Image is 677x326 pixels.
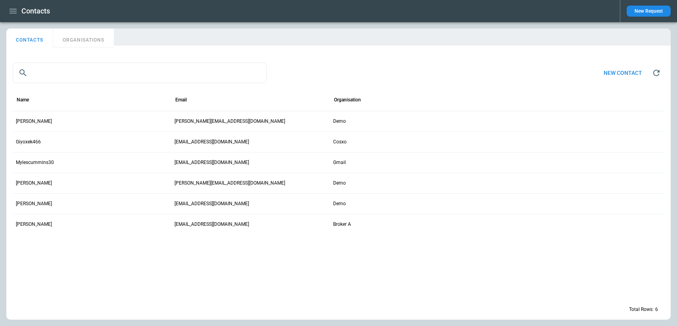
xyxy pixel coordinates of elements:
div: Email [175,97,187,103]
p: [PERSON_NAME] [16,200,52,207]
h1: Contacts [21,6,50,16]
p: Total Rows: [629,306,654,313]
p: Demo [333,118,346,125]
p: [EMAIL_ADDRESS][DOMAIN_NAME] [175,139,249,145]
button: CONTACTS [6,29,53,48]
div: Name [17,97,29,103]
p: Demo [333,180,346,187]
p: [PERSON_NAME] [16,180,52,187]
p: [EMAIL_ADDRESS][DOMAIN_NAME] [175,221,249,228]
button: New Request [627,6,671,17]
p: Demo [333,200,346,207]
p: [EMAIL_ADDRESS][DOMAIN_NAME] [175,159,249,166]
p: Broker A [333,221,351,228]
p: Giyoxek466 [16,139,41,145]
p: [PERSON_NAME] [16,118,52,125]
p: Mylescummins30 [16,159,54,166]
p: 6 [655,306,658,313]
p: Gmail [333,159,346,166]
p: [PERSON_NAME][EMAIL_ADDRESS][DOMAIN_NAME] [175,180,285,187]
button: New contact [597,65,648,82]
p: [EMAIL_ADDRESS][DOMAIN_NAME] [175,200,249,207]
div: Organisation [334,97,361,103]
p: Cosxo [333,139,347,145]
p: [PERSON_NAME][EMAIL_ADDRESS][DOMAIN_NAME] [175,118,285,125]
button: ORGANISATIONS [53,29,114,48]
p: [PERSON_NAME] [16,221,52,228]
